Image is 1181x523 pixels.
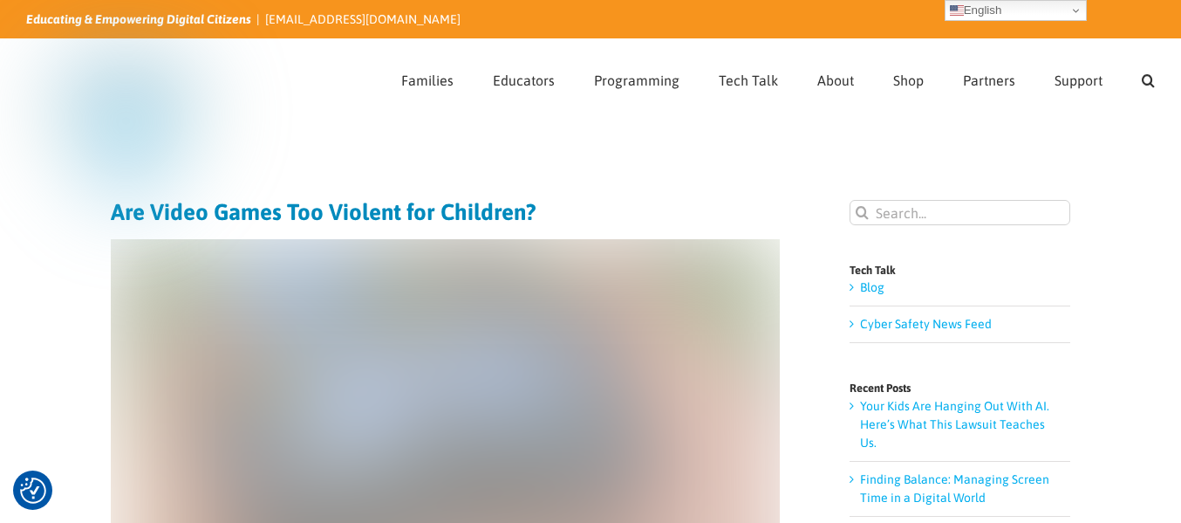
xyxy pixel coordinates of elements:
[817,39,854,116] a: About
[860,317,992,331] a: Cyber Safety News Feed
[817,73,854,87] span: About
[850,200,1070,225] input: Search...
[594,39,679,116] a: Programming
[401,39,1155,116] nav: Main Menu
[111,200,780,224] h1: Are Video Games Too Violent for Children?
[950,3,964,17] img: en
[860,399,1049,450] a: Your Kids Are Hanging Out With AI. Here’s What This Lawsuit Teaches Us.
[401,39,454,116] a: Families
[719,39,778,116] a: Tech Talk
[860,280,884,294] a: Blog
[963,39,1015,116] a: Partners
[265,12,461,26] a: [EMAIL_ADDRESS][DOMAIN_NAME]
[493,73,555,87] span: Educators
[1055,73,1102,87] span: Support
[850,265,1070,276] h4: Tech Talk
[893,73,924,87] span: Shop
[493,39,555,116] a: Educators
[860,472,1049,505] a: Finding Balance: Managing Screen Time in a Digital World
[850,382,1070,394] h4: Recent Posts
[719,73,778,87] span: Tech Talk
[20,478,46,504] img: Revisit consent button
[401,73,454,87] span: Families
[26,44,226,218] img: Savvy Cyber Kids Logo
[26,12,251,26] i: Educating & Empowering Digital Citizens
[850,200,875,225] input: Search
[20,478,46,504] button: Consent Preferences
[893,39,924,116] a: Shop
[1142,39,1155,116] a: Search
[1055,39,1102,116] a: Support
[963,73,1015,87] span: Partners
[594,73,679,87] span: Programming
